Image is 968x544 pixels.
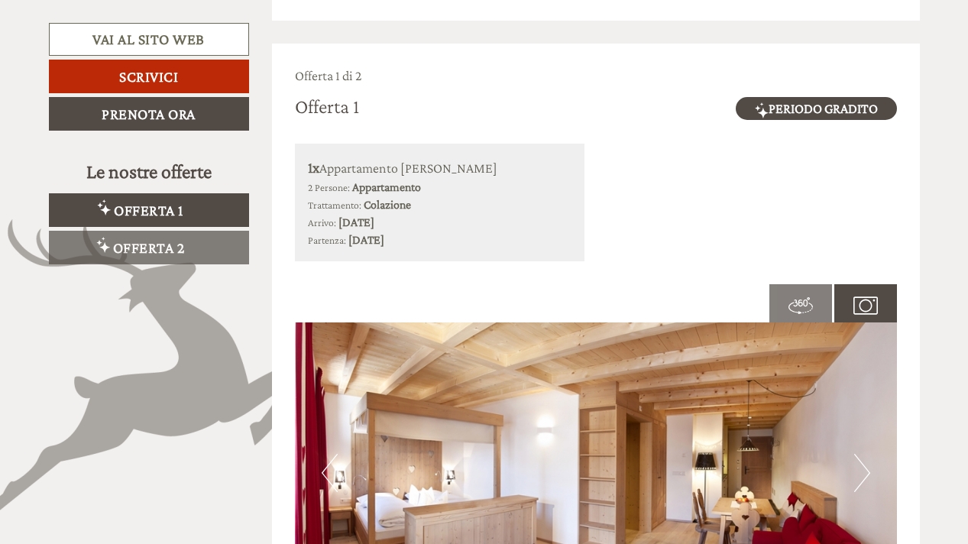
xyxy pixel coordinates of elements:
[49,157,249,186] div: Le nostre offerte
[338,215,374,228] b: [DATE]
[788,293,813,318] img: 360-grad.svg
[49,23,249,56] a: Vai al sito web
[114,202,183,219] span: Offerta 1
[295,92,359,121] div: Offerta 1
[308,217,336,228] small: Arrivo:
[49,60,249,93] a: Scrivici
[23,44,203,57] div: Zin Senfter Residence
[49,97,249,131] a: Prenota ora
[517,396,603,429] button: Invia
[348,233,384,246] b: [DATE]
[322,454,338,492] button: Previous
[11,41,211,88] div: Buon giorno, come possiamo aiutarla?
[308,182,350,193] small: 2 Persone:
[736,97,897,120] span: Periodo gradito
[23,74,203,85] small: 10:49
[755,102,769,118] img: highlight.svg
[853,293,878,318] img: camera.svg
[364,198,411,211] b: Colazione
[295,68,361,83] span: Offerta 1 di 2
[854,454,870,492] button: Next
[274,11,329,37] div: [DATE]
[308,199,361,211] small: Trattamento:
[308,159,319,176] b: 1x
[113,239,185,256] span: Offerta 2
[352,180,421,193] b: Appartamento
[308,157,571,179] div: Appartamento [PERSON_NAME]
[308,235,346,246] small: Partenza:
